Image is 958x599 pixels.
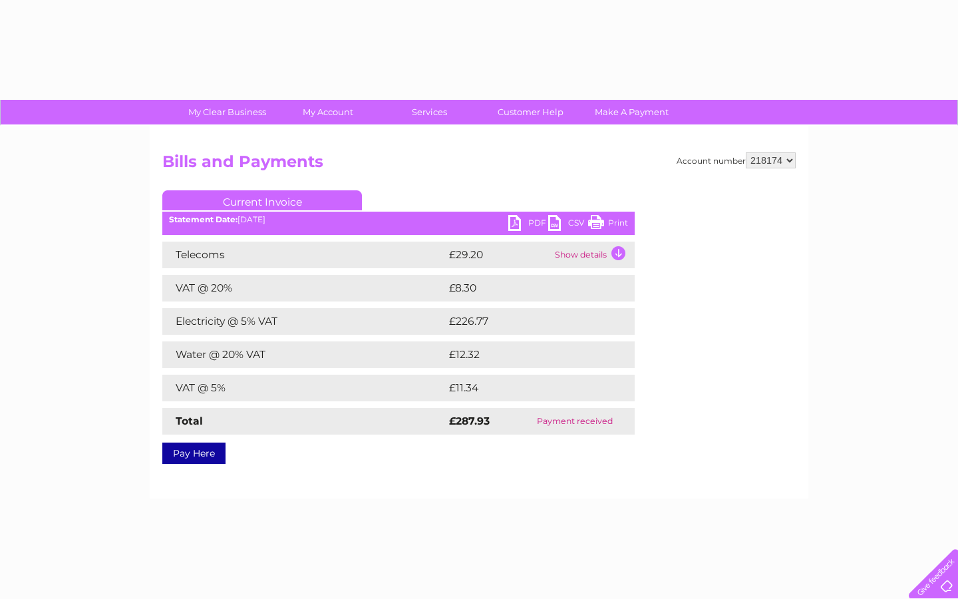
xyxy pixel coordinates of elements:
div: Account number [677,152,796,168]
td: £226.77 [446,308,611,335]
td: £29.20 [446,242,552,268]
a: Make A Payment [577,100,687,124]
a: My Clear Business [172,100,282,124]
h2: Bills and Payments [162,152,796,178]
td: £8.30 [446,275,603,301]
td: £12.32 [446,341,606,368]
td: Telecoms [162,242,446,268]
div: [DATE] [162,215,635,224]
td: Show details [552,242,635,268]
a: PDF [508,215,548,234]
a: My Account [273,100,383,124]
a: Current Invoice [162,190,362,210]
a: Services [375,100,484,124]
a: Customer Help [476,100,585,124]
td: Water @ 20% VAT [162,341,446,368]
strong: £287.93 [449,415,490,427]
td: Electricity @ 5% VAT [162,308,446,335]
td: Payment received [514,408,635,435]
td: £11.34 [446,375,605,401]
a: Pay Here [162,443,226,464]
a: Print [588,215,628,234]
a: CSV [548,215,588,234]
td: VAT @ 5% [162,375,446,401]
td: VAT @ 20% [162,275,446,301]
strong: Total [176,415,203,427]
b: Statement Date: [169,214,238,224]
